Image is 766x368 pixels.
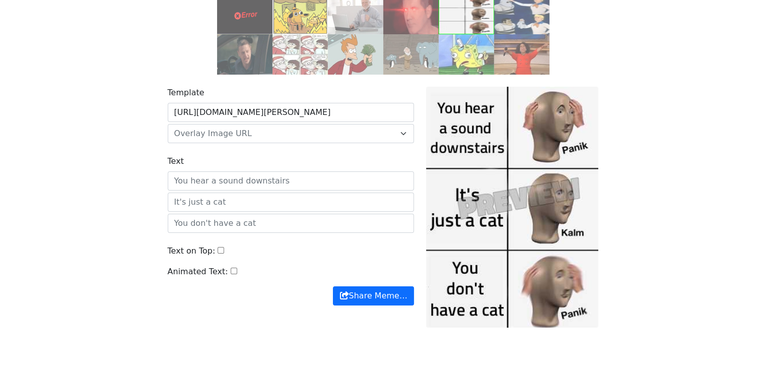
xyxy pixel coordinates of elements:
[174,128,395,140] span: Overlay Image URL
[168,214,414,233] input: You don't have a cat
[494,34,549,75] img: oprah.jpg
[174,129,252,138] span: Overlay Image URL
[217,34,272,75] img: VM5U5VX.jpeg
[383,34,439,75] img: noah.jpg
[168,171,414,191] input: You hear a sound downstairs
[333,286,413,305] button: Share Meme…
[328,34,383,75] img: money.jpg
[168,155,184,167] label: Text
[168,124,414,143] span: Overlay Image URL
[168,103,414,122] input: Background Image URL
[439,34,494,75] img: spongebob.jpg
[272,34,328,75] img: dragon.jpg
[168,245,216,257] label: Text on Top:
[168,87,204,99] label: Template
[168,266,228,278] label: Animated Text:
[168,193,414,212] input: It's just a cat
